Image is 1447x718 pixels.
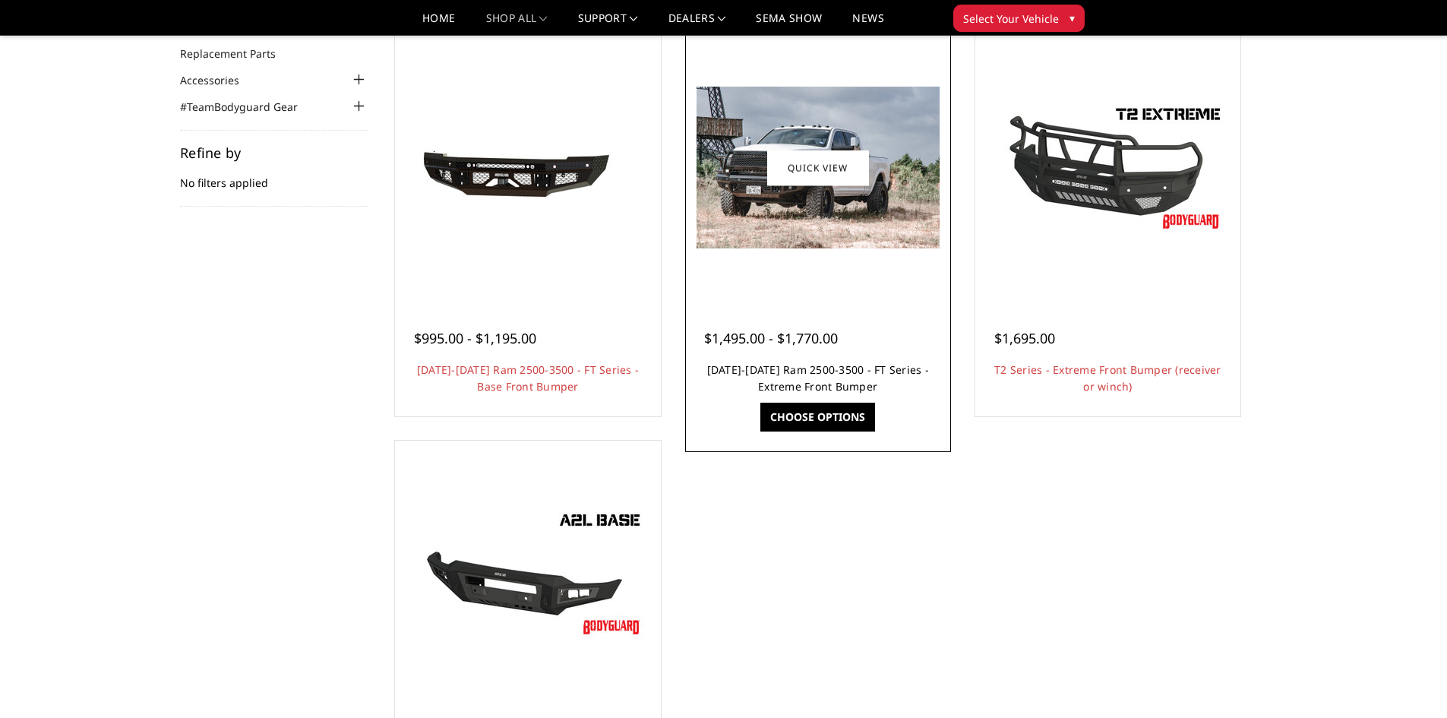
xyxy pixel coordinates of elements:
a: T2 Series - Extreme Front Bumper (receiver or winch) T2 Series - Extreme Front Bumper (receiver o... [979,39,1237,297]
span: Select Your Vehicle [963,11,1059,27]
a: 2010-2018 Ram 2500-3500 - FT Series - Base Front Bumper 2010-2018 Ram 2500-3500 - FT Series - Bas... [399,39,657,297]
span: ▾ [1069,10,1075,26]
a: Home [422,13,455,35]
div: No filters applied [180,146,368,207]
a: [DATE]-[DATE] Ram 2500-3500 - FT Series - Extreme Front Bumper [707,362,929,394]
img: 2010-2018 Ram 2500-3500 - FT Series - Extreme Front Bumper [697,87,940,248]
span: $1,695.00 [994,329,1055,347]
a: [DATE]-[DATE] Ram 2500-3500 - FT Series - Base Front Bumper [417,362,639,394]
a: News [852,13,883,35]
a: Support [578,13,638,35]
a: T2 Series - Extreme Front Bumper (receiver or winch) [994,362,1221,394]
a: Accessories [180,72,258,88]
span: $1,495.00 - $1,770.00 [704,329,838,347]
a: A2L Series - Base Front Bumper (Non Winch) A2L Series - Base Front Bumper (Non Winch) [399,444,657,703]
a: Choose Options [760,403,875,432]
a: shop all [486,13,548,35]
a: Replacement Parts [180,46,295,62]
a: Dealers [668,13,726,35]
iframe: Chat Widget [1371,645,1447,718]
button: Select Your Vehicle [953,5,1085,32]
h5: Refine by [180,146,368,160]
a: Quick view [767,150,869,185]
a: SEMA Show [756,13,822,35]
span: $995.00 - $1,195.00 [414,329,536,347]
a: 2010-2018 Ram 2500-3500 - FT Series - Extreme Front Bumper 2010-2018 Ram 2500-3500 - FT Series - ... [689,39,947,297]
a: #TeamBodyguard Gear [180,99,317,115]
